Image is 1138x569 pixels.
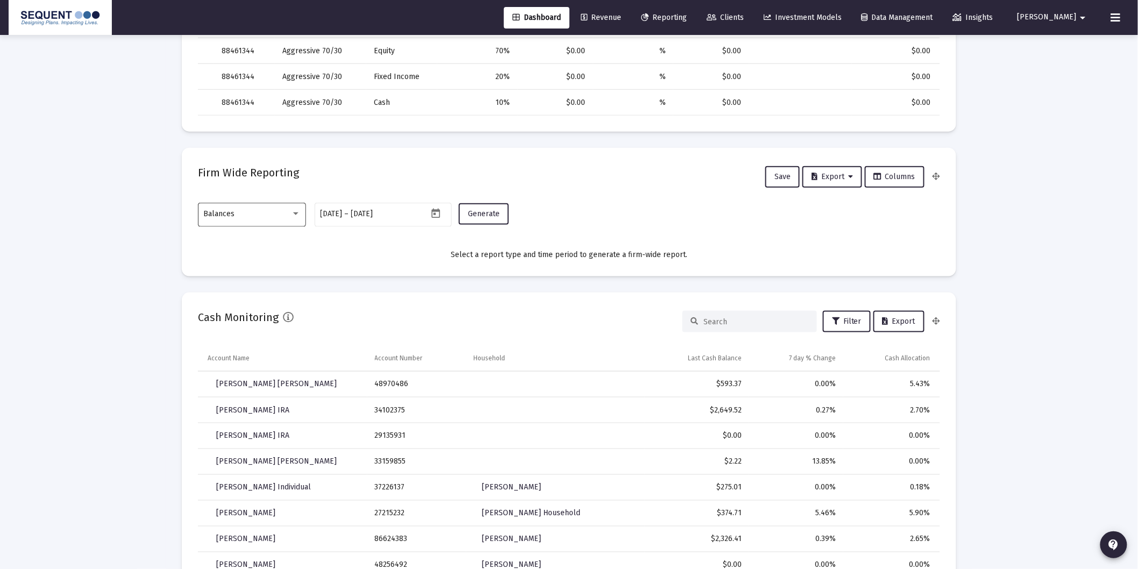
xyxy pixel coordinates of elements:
[198,250,940,260] div: Select a report type and time period to generate a firm-wide report.
[445,46,510,56] div: 70%
[885,354,930,362] div: Cash Allocation
[645,501,749,527] td: $374.71
[208,451,345,473] a: [PERSON_NAME] [PERSON_NAME]
[859,46,930,56] div: $0.00
[681,46,742,56] div: $0.00
[757,431,836,442] div: 0.00%
[482,483,542,492] span: [PERSON_NAME]
[208,354,250,362] div: Account Name
[216,379,337,388] span: [PERSON_NAME] [PERSON_NAME]
[428,205,444,221] button: Open calendar
[1077,7,1090,29] mat-icon: arrow_drop_down
[789,354,836,362] div: 7 day % Change
[513,13,561,22] span: Dashboard
[366,38,437,64] td: Equity
[757,379,836,389] div: 0.00%
[466,345,645,371] td: Column Household
[468,209,500,218] span: Generate
[321,210,343,218] input: Start date
[367,397,466,423] td: 34102375
[632,7,695,29] a: Reporting
[367,475,466,501] td: 37226137
[843,345,940,371] td: Column Cash Allocation
[459,203,509,225] button: Generate
[843,449,940,475] td: 0.00%
[681,72,742,82] div: $0.00
[198,345,367,371] td: Column Account Name
[698,7,752,29] a: Clients
[445,97,510,108] div: 10%
[774,172,791,181] span: Save
[208,477,319,499] a: [PERSON_NAME] Individual
[216,457,337,466] span: [PERSON_NAME] [PERSON_NAME]
[367,423,466,449] td: 29135931
[1018,13,1077,22] span: [PERSON_NAME]
[214,64,275,90] td: 88461344
[351,210,403,218] input: End date
[645,397,749,423] td: $2,649.52
[216,431,289,440] span: [PERSON_NAME] IRA
[823,311,871,332] button: Filter
[707,13,744,22] span: Clients
[375,354,423,362] div: Account Number
[525,97,586,108] div: $0.00
[504,7,570,29] a: Dashboard
[859,72,930,82] div: $0.00
[474,477,550,499] a: [PERSON_NAME]
[216,406,289,415] span: [PERSON_NAME] IRA
[208,529,284,550] a: [PERSON_NAME]
[843,372,940,397] td: 5.43%
[601,97,666,108] div: %
[474,354,506,362] div: Household
[645,475,749,501] td: $275.01
[853,7,942,29] a: Data Management
[216,483,311,492] span: [PERSON_NAME] Individual
[765,166,800,188] button: Save
[367,345,466,371] td: Column Account Number
[216,535,275,544] span: [PERSON_NAME]
[645,345,749,371] td: Column Last Cash Balance
[474,529,550,550] a: [PERSON_NAME]
[208,400,298,421] a: [PERSON_NAME] IRA
[757,482,836,493] div: 0.00%
[757,534,836,545] div: 0.39%
[1107,538,1120,551] mat-icon: contact_support
[681,97,742,108] div: $0.00
[445,72,510,82] div: 20%
[843,475,940,501] td: 0.18%
[883,317,915,326] span: Export
[367,372,466,397] td: 48970486
[873,311,924,332] button: Export
[208,425,298,447] a: [PERSON_NAME] IRA
[204,209,235,218] span: Balances
[525,72,586,82] div: $0.00
[366,64,437,90] td: Fixed Income
[208,373,345,395] a: [PERSON_NAME] [PERSON_NAME]
[367,449,466,475] td: 33159855
[645,527,749,552] td: $2,326.41
[214,90,275,116] td: 88461344
[645,423,749,449] td: $0.00
[214,38,275,64] td: 88461344
[865,166,924,188] button: Columns
[757,508,836,519] div: 5.46%
[198,309,279,326] h2: Cash Monitoring
[572,7,630,29] a: Revenue
[703,317,809,326] input: Search
[367,501,466,527] td: 27215232
[641,13,687,22] span: Reporting
[345,210,349,218] span: –
[859,97,930,108] div: $0.00
[645,372,749,397] td: $593.37
[208,503,284,524] a: [PERSON_NAME]
[275,38,366,64] td: Aggressive 70/30
[755,7,850,29] a: Investment Models
[874,172,915,181] span: Columns
[843,527,940,552] td: 2.65%
[474,503,589,524] a: [PERSON_NAME] Household
[802,166,862,188] button: Export
[812,172,853,181] span: Export
[832,317,862,326] span: Filter
[843,501,940,527] td: 5.90%
[953,13,993,22] span: Insights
